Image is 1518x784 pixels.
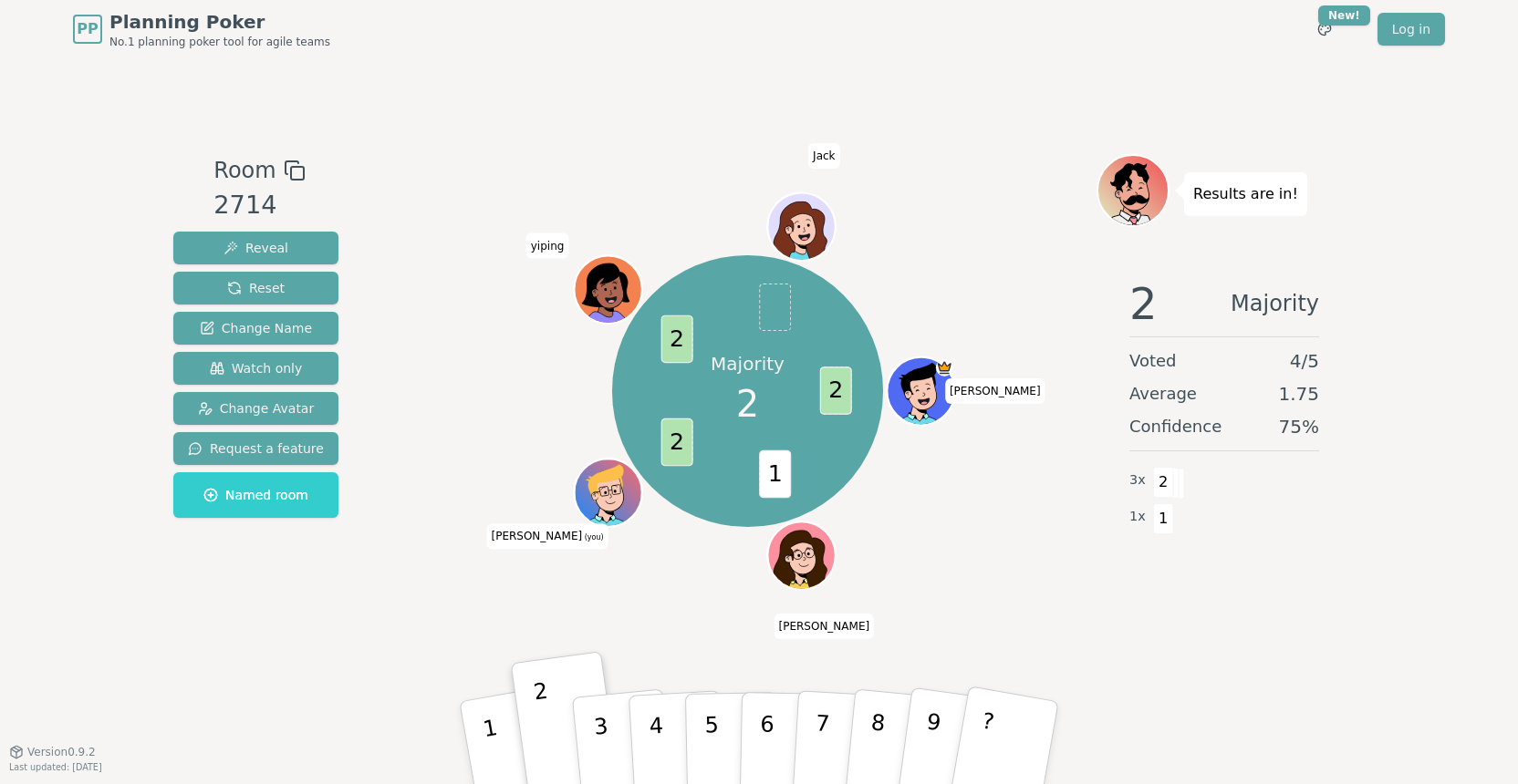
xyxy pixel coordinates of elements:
span: 75 % [1279,414,1319,439]
span: Last updated: [DATE] [9,762,102,772]
span: (you) [582,533,604,542]
span: Change Avatar [198,399,315,418]
span: Click to change your name [945,378,1045,404]
p: 2 [532,678,559,778]
span: Click to change your name [486,523,608,549]
button: Change Name [173,312,338,345]
span: 3 x [1129,470,1146,490]
button: Request a feature [173,432,338,465]
span: Request a feature [188,439,324,458]
div: 2714 [213,187,305,224]
button: Reset [173,272,338,304]
button: New! [1308,13,1341,46]
span: Confidence [1129,414,1222,439]
span: Colin is the host [935,359,952,377]
button: Named room [173,472,338,518]
span: Reset [227,279,285,297]
button: Reveal [173,232,338,264]
button: Watch only [173,352,338,385]
span: 2 [736,377,759,431]
span: 1.75 [1278,381,1319,407]
p: Majority [711,351,785,377]
span: Majority [1231,282,1319,325]
div: New! [1318,5,1370,26]
span: Change Name [200,319,312,337]
span: Watch only [210,359,303,377]
span: Version 0.9.2 [27,745,96,759]
a: PPPlanning PokerNo.1 planning poker tool for agile teams [73,9,330,49]
span: Planning Poker [109,9,330,35]
span: Room [213,154,276,187]
span: 2 [819,366,851,415]
span: 2 [660,418,692,467]
button: Version0.9.2 [9,745,96,759]
span: 1 [759,450,791,499]
span: 1 [1153,503,1174,534]
span: 2 [1153,467,1174,498]
span: No.1 planning poker tool for agile teams [109,35,330,49]
a: Log in [1378,13,1445,46]
span: Click to change your name [774,614,874,639]
span: Voted [1129,348,1177,374]
span: Named room [203,486,308,504]
button: Change Avatar [173,392,338,425]
span: 2 [1129,282,1158,325]
span: Average [1129,381,1197,407]
button: Click to change your avatar [576,460,639,524]
span: 2 [660,315,692,364]
span: Click to change your name [526,232,569,258]
span: Reveal [224,239,288,257]
span: PP [77,18,98,40]
span: 4 / 5 [1290,348,1319,374]
span: Click to change your name [808,143,839,169]
span: 1 x [1129,507,1146,527]
p: Results are in! [1193,181,1298,207]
